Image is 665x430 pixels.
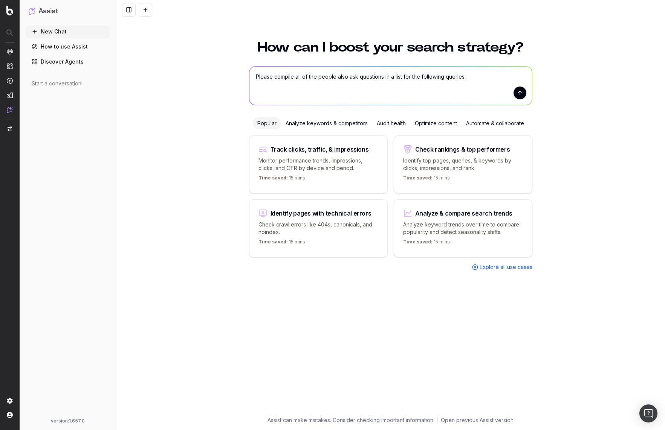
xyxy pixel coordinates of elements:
[372,117,410,129] div: Audit health
[253,117,281,129] div: Popular
[7,412,13,418] img: My account
[249,67,532,105] textarea: Please compile all of the people also ask questions in a list for the following queries:
[26,41,110,53] a: How to use Assist
[29,418,107,424] div: version: 1.657.0
[403,239,450,248] p: 15 mins
[415,210,512,216] div: Analyze & compare search trends
[281,117,372,129] div: Analyze keywords & competitors
[410,117,462,129] div: Optimize content
[415,146,510,152] div: Check rankings & top performers
[258,221,378,236] p: Check crawl errors like 404s, canonicals, and noindex.
[7,77,13,84] img: Activation
[472,263,532,271] a: Explore all use cases
[32,80,104,87] div: Start a conversation!
[29,8,35,15] img: Assist
[258,157,378,172] p: Monitor performance trends, impressions, clicks, and CTR by device and period.
[26,26,110,38] button: New Chat
[26,56,110,68] a: Discover Agents
[403,239,433,245] span: Time saved:
[480,263,532,271] span: Explore all use cases
[462,117,529,129] div: Automate & collaborate
[271,210,371,216] div: Identify pages with technical errors
[403,221,523,236] p: Analyze keyword trends over time to compare popularity and detect seasonality shifts.
[258,239,305,248] p: 15 mins
[268,416,434,424] p: Assist can make mistakes. Consider checking important information.
[7,63,13,69] img: Intelligence
[8,126,12,131] img: Switch project
[7,106,13,113] img: Assist
[29,6,107,17] button: Assist
[6,6,13,15] img: Botify logo
[403,175,433,181] span: Time saved:
[258,239,288,245] span: Time saved:
[441,416,514,424] a: Open previous Assist version
[258,175,288,181] span: Time saved:
[258,175,305,184] p: 15 mins
[38,6,58,17] h1: Assist
[7,398,13,404] img: Setting
[249,41,532,54] h1: How can I boost your search strategy?
[639,404,657,422] div: Open Intercom Messenger
[271,146,369,152] div: Track clicks, traffic, & impressions
[7,92,13,98] img: Studio
[7,49,13,55] img: Analytics
[403,175,450,184] p: 15 mins
[403,157,523,172] p: Identify top pages, queries, & keywords by clicks, impressions, and rank.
